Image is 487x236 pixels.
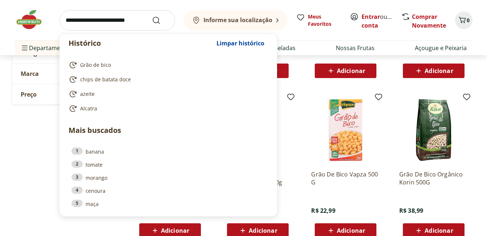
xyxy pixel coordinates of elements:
button: Submit Search [152,16,169,25]
a: Alcatra [69,104,265,113]
a: chips de batata doce [69,75,265,84]
span: Grão de bico [80,61,111,69]
a: Entrar [362,13,380,21]
a: 1banana [71,147,265,155]
span: R$ 38,99 [399,207,423,215]
span: chips de batata doce [80,76,131,83]
a: Grão de bico [69,61,265,69]
a: 4cenoura [71,187,265,195]
span: Adicionar [161,228,189,233]
span: ou [362,12,394,30]
div: 4 [71,187,83,194]
span: Preço [21,91,37,98]
div: 3 [71,174,83,181]
a: azeite [69,90,265,98]
span: Departamentos [20,39,73,57]
div: 2 [71,160,83,168]
span: R$ 22,99 [311,207,335,215]
span: Adicionar [249,228,277,233]
span: Adicionar [337,228,365,233]
button: Marca [12,64,121,84]
a: Grão De Bico Orgânico Korin 500G [399,170,468,186]
span: 0 [467,17,470,24]
span: Marca [21,70,39,77]
p: Mais buscados [69,125,268,136]
img: Grão De Bico Orgânico Korin 500G [399,95,468,164]
a: Meus Favoritos [296,13,341,28]
span: azeite [80,90,95,98]
img: Grão De Bico Vapza 500 G [311,95,380,164]
a: 3morango [71,174,265,182]
img: Hortifruti [15,9,51,30]
a: Grão De Bico Vapza 500 G [311,170,380,186]
input: search [59,10,175,30]
button: Limpar histórico [213,34,268,52]
button: Menu [20,39,29,57]
span: Adicionar [425,68,453,74]
span: Adicionar [425,228,453,233]
a: 2tomate [71,160,265,168]
button: Adicionar [315,64,376,78]
a: Comprar Novamente [412,13,446,29]
button: Informe sua localização [184,10,288,30]
div: 5 [71,200,83,207]
div: 1 [71,147,83,155]
span: Meus Favoritos [308,13,341,28]
p: Histórico [69,38,213,48]
button: Preço [12,84,121,105]
span: Adicionar [337,68,365,74]
a: 5maça [71,200,265,208]
a: Criar conta [362,13,401,29]
span: Alcatra [80,105,97,112]
button: Carrinho [455,12,472,29]
a: Açougue e Peixaria [415,44,467,52]
b: Informe sua localização [203,16,272,24]
span: Limpar histórico [216,40,264,46]
button: Adicionar [403,64,465,78]
a: Nossas Frutas [336,44,375,52]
